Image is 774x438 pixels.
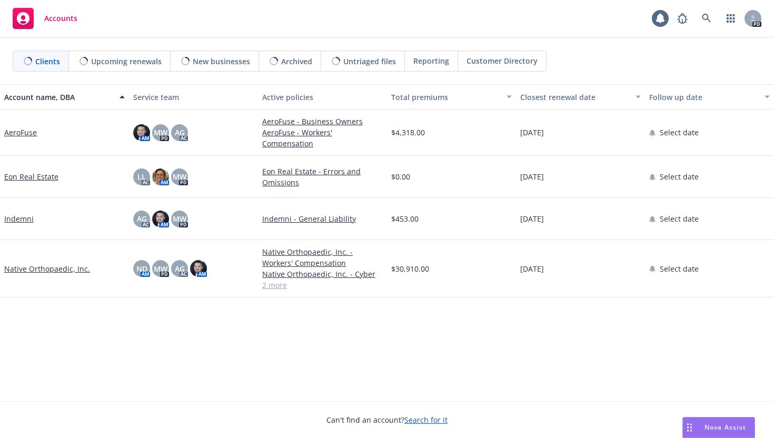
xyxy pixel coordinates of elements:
[391,171,410,182] span: $0.00
[190,260,207,277] img: photo
[262,92,383,103] div: Active policies
[387,84,516,109] button: Total premiums
[91,56,162,67] span: Upcoming renewals
[520,92,629,103] div: Closest renewal date
[326,414,448,425] span: Can't find an account?
[704,423,746,432] span: Nova Assist
[660,171,699,182] span: Select date
[391,92,500,103] div: Total premiums
[649,92,758,103] div: Follow up date
[193,56,250,67] span: New businesses
[175,263,185,274] span: AG
[672,8,693,29] a: Report a Bug
[258,84,387,109] button: Active policies
[262,213,383,224] a: Indemni - General Liability
[262,127,383,149] a: AeroFuse - Workers' Compensation
[152,168,169,185] img: photo
[262,268,383,280] a: Native Orthopaedic, Inc. - Cyber
[8,4,82,33] a: Accounts
[4,213,34,224] a: Indemni
[520,171,544,182] span: [DATE]
[520,127,544,138] span: [DATE]
[720,8,741,29] a: Switch app
[262,116,383,127] a: AeroFuse - Business Owners
[133,124,150,141] img: photo
[173,213,186,224] span: MW
[129,84,258,109] button: Service team
[44,14,77,23] span: Accounts
[173,171,186,182] span: MW
[136,263,147,274] span: ND
[4,171,58,182] a: Eon Real Estate
[660,263,699,274] span: Select date
[262,280,383,291] a: 2 more
[404,415,448,425] a: Search for it
[262,246,383,268] a: Native Orthopaedic, Inc. - Workers' Compensation
[520,263,544,274] span: [DATE]
[696,8,717,29] a: Search
[391,127,425,138] span: $4,318.00
[152,211,169,227] img: photo
[4,263,90,274] a: Native Orthopaedic, Inc.
[4,127,37,138] a: AeroFuse
[262,166,383,188] a: Eon Real Estate - Errors and Omissions
[133,92,254,103] div: Service team
[520,213,544,224] span: [DATE]
[645,84,774,109] button: Follow up date
[660,127,699,138] span: Select date
[175,127,185,138] span: AG
[281,56,312,67] span: Archived
[660,213,699,224] span: Select date
[137,213,147,224] span: AG
[391,263,429,274] span: $30,910.00
[391,213,419,224] span: $453.00
[467,55,538,66] span: Customer Directory
[154,263,167,274] span: MW
[137,171,146,182] span: LL
[154,127,167,138] span: MW
[4,92,113,103] div: Account name, DBA
[35,56,60,67] span: Clients
[413,55,449,66] span: Reporting
[682,417,755,438] button: Nova Assist
[683,417,696,437] div: Drag to move
[343,56,396,67] span: Untriaged files
[516,84,645,109] button: Closest renewal date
